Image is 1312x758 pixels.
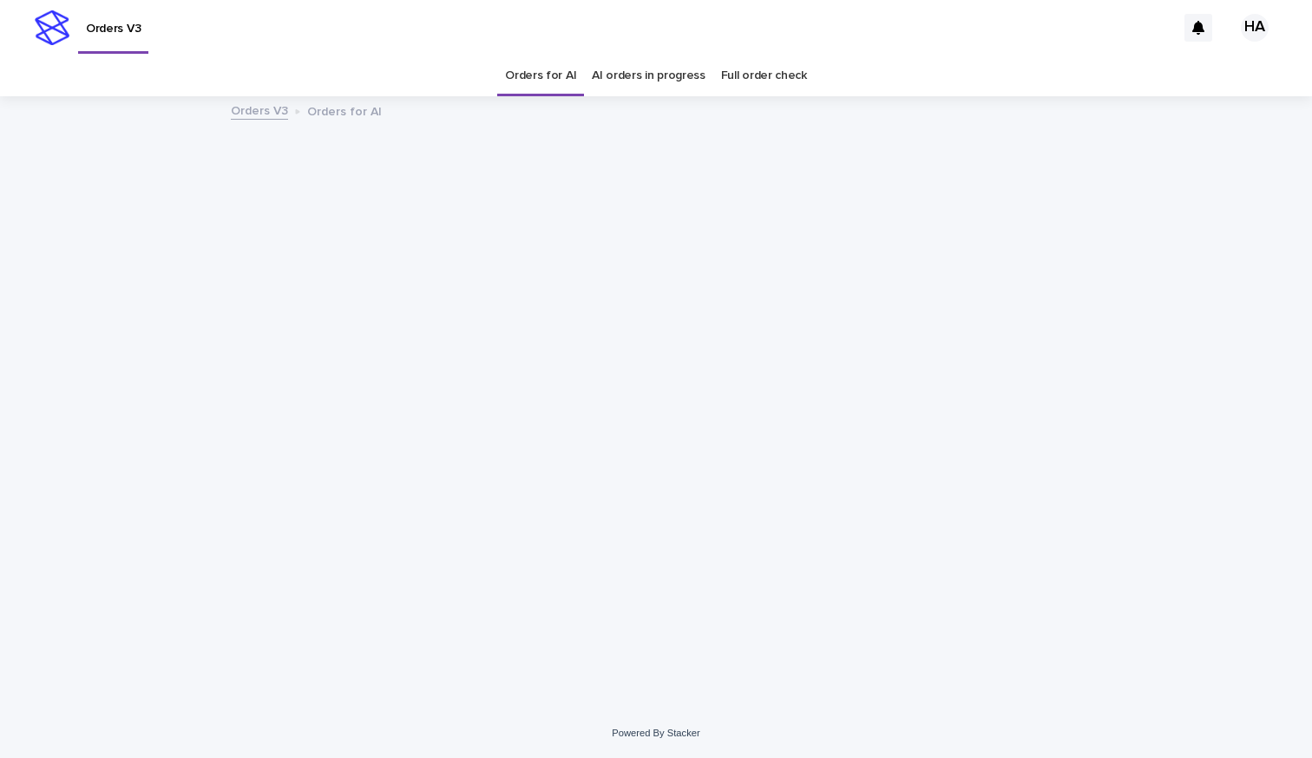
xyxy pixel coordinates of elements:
[35,10,69,45] img: stacker-logo-s-only.png
[592,56,705,96] a: AI orders in progress
[505,56,576,96] a: Orders for AI
[612,728,699,738] a: Powered By Stacker
[231,100,288,120] a: Orders V3
[721,56,807,96] a: Full order check
[1241,14,1269,42] div: HA
[307,101,382,120] p: Orders for AI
